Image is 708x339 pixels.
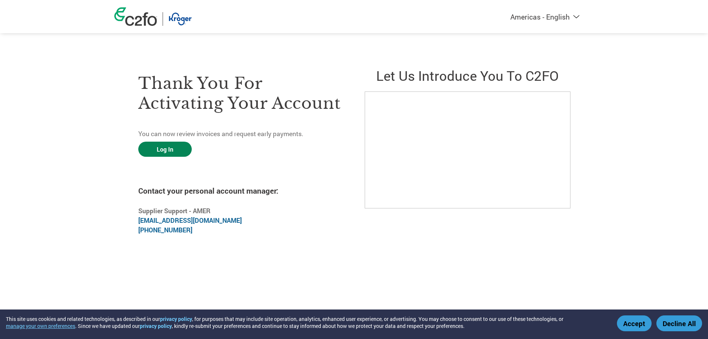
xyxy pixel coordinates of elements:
button: manage your own preferences [6,322,75,329]
a: privacy policy [160,315,192,322]
a: privacy policy [140,322,172,329]
h4: Contact your personal account manager: [138,186,343,196]
h2: Let us introduce you to C2FO [365,66,570,84]
button: Accept [617,315,652,331]
img: Kroger [169,12,192,26]
iframe: C2FO Introduction Video [365,91,570,208]
a: [EMAIL_ADDRESS][DOMAIN_NAME] [138,216,242,225]
div: This site uses cookies and related technologies, as described in our , for purposes that may incl... [6,315,606,329]
a: [PHONE_NUMBER] [138,226,192,234]
b: Supplier Support - AMER [138,207,211,215]
button: Decline All [656,315,702,331]
a: Log In [138,142,192,157]
h3: Thank you for activating your account [138,73,343,113]
img: c2fo logo [114,7,157,26]
p: You can now review invoices and request early payments. [138,129,343,139]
